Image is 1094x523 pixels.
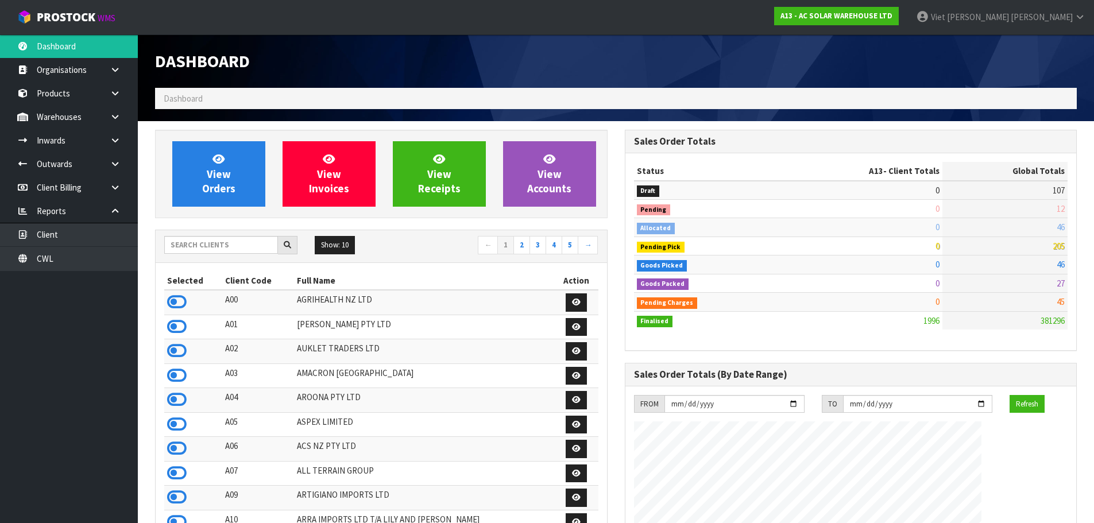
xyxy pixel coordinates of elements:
[634,395,664,413] div: FROM
[294,486,554,510] td: ARTIGIANO IMPORTS LTD
[172,141,265,207] a: ViewOrders
[1057,259,1065,270] span: 46
[527,152,571,195] span: View Accounts
[478,236,498,254] a: ←
[513,236,530,254] a: 2
[822,395,843,413] div: TO
[637,297,698,309] span: Pending Charges
[1057,222,1065,233] span: 46
[777,162,942,180] th: - Client Totals
[637,316,673,327] span: Finalised
[98,13,115,24] small: WMS
[935,296,940,307] span: 0
[637,242,685,253] span: Pending Pick
[222,272,295,290] th: Client Code
[222,486,295,510] td: A09
[202,152,235,195] span: View Orders
[164,93,203,104] span: Dashboard
[294,339,554,364] td: AUKLET TRADERS LTD
[780,11,892,21] strong: A13 - AC SOLAR WAREHOUSE LTD
[222,339,295,364] td: A02
[222,315,295,339] td: A01
[294,363,554,388] td: AMACRON [GEOGRAPHIC_DATA]
[634,369,1068,380] h3: Sales Order Totals (By Date Range)
[546,236,562,254] a: 4
[294,388,554,413] td: AROONA PTY LTD
[164,236,278,254] input: Search clients
[529,236,546,254] a: 3
[935,241,940,251] span: 0
[294,315,554,339] td: [PERSON_NAME] PTY LTD
[503,141,596,207] a: ViewAccounts
[931,11,1009,22] span: Viet [PERSON_NAME]
[1057,296,1065,307] span: 45
[1041,315,1065,326] span: 381296
[1011,11,1073,22] span: [PERSON_NAME]
[155,50,250,72] span: Dashboard
[634,136,1068,147] h3: Sales Order Totals
[1053,241,1065,251] span: 205
[418,152,461,195] span: View Receipts
[1057,278,1065,289] span: 27
[37,10,95,25] span: ProStock
[637,223,675,234] span: Allocated
[17,10,32,24] img: cube-alt.png
[935,222,940,233] span: 0
[1053,185,1065,196] span: 107
[283,141,376,207] a: ViewInvoices
[222,412,295,437] td: A05
[923,315,940,326] span: 1996
[222,437,295,462] td: A06
[294,461,554,486] td: ALL TERRAIN GROUP
[869,165,883,176] span: A13
[294,290,554,315] td: AGRIHEALTH NZ LTD
[222,388,295,413] td: A04
[935,203,940,214] span: 0
[578,236,598,254] a: →
[309,152,349,195] span: View Invoices
[935,278,940,289] span: 0
[1057,203,1065,214] span: 12
[497,236,514,254] a: 1
[222,461,295,486] td: A07
[935,259,940,270] span: 0
[637,185,660,197] span: Draft
[942,162,1068,180] th: Global Totals
[315,236,355,254] button: Show: 10
[294,412,554,437] td: ASPEX LIMITED
[562,236,578,254] a: 5
[555,272,598,290] th: Action
[637,204,671,216] span: Pending
[1010,395,1045,413] button: Refresh
[637,278,689,290] span: Goods Packed
[294,437,554,462] td: ACS NZ PTY LTD
[390,236,598,256] nav: Page navigation
[637,260,687,272] span: Goods Picked
[222,290,295,315] td: A00
[634,162,778,180] th: Status
[294,272,554,290] th: Full Name
[935,185,940,196] span: 0
[164,272,222,290] th: Selected
[774,7,899,25] a: A13 - AC SOLAR WAREHOUSE LTD
[222,363,295,388] td: A03
[393,141,486,207] a: ViewReceipts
